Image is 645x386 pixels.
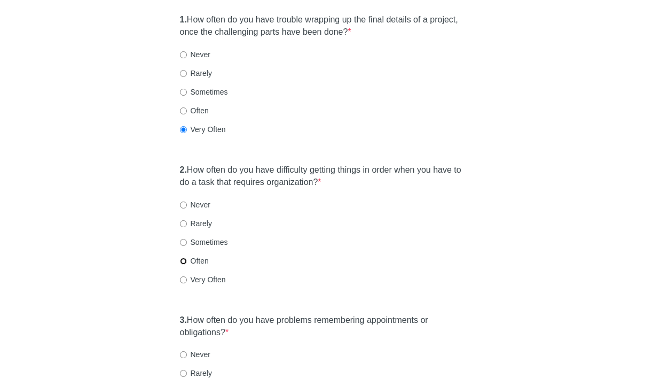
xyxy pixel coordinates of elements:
[180,349,210,360] label: Never
[180,68,212,79] label: Rarely
[180,256,209,266] label: Often
[180,51,187,58] input: Never
[180,89,187,96] input: Sometimes
[180,258,187,265] input: Often
[180,274,226,285] label: Very Often
[180,87,228,97] label: Sometimes
[180,202,187,209] input: Never
[180,368,212,379] label: Rarely
[180,124,226,135] label: Very Often
[180,370,187,377] input: Rarely
[180,49,210,60] label: Never
[180,314,466,339] label: How often do you have problems remembering appointments or obligations?
[180,14,466,38] label: How often do you have trouble wrapping up the final details of a project, once the challenging pa...
[180,126,187,133] input: Very Often
[180,70,187,77] input: Rarely
[180,220,187,227] input: Rarely
[180,199,210,210] label: Never
[180,15,187,24] strong: 1.
[180,105,209,116] label: Often
[180,218,212,229] label: Rarely
[180,165,187,174] strong: 2.
[180,315,187,325] strong: 3.
[180,237,228,248] label: Sometimes
[180,276,187,283] input: Very Often
[180,107,187,114] input: Often
[180,239,187,246] input: Sometimes
[180,351,187,358] input: Never
[180,164,466,189] label: How often do you have difficulty getting things in order when you have to do a task that requires...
